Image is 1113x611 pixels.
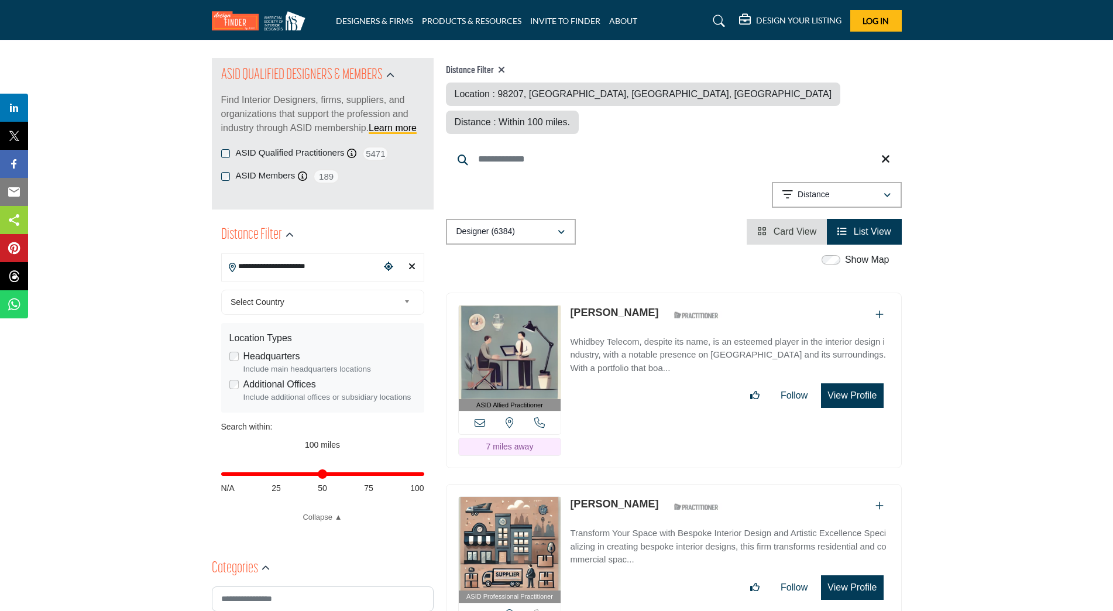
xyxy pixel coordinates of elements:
a: Whidbey Telecom, despite its name, is an esteemed player in the interior design industry, with a ... [570,328,889,375]
p: Designer (6384) [456,226,515,238]
label: ASID Qualified Practitioners [236,146,345,160]
p: Heidi Beegle [570,305,658,321]
a: INVITE TO FINDER [530,16,600,26]
span: Card View [774,226,817,236]
p: Distance [798,189,829,201]
h5: DESIGN YOUR LISTING [756,15,841,26]
h4: Distance Filter [446,65,902,77]
p: Find Interior Designers, firms, suppliers, and organizations that support the profession and indu... [221,93,424,135]
p: Jeffrey Nagel [570,496,658,512]
label: Additional Offices [243,377,316,392]
a: View Card [757,226,816,236]
span: 7 miles away [486,442,533,451]
div: DESIGN YOUR LISTING [739,14,841,28]
a: Search [702,12,733,30]
span: Log In [863,16,889,26]
input: Search Location [222,255,380,278]
div: Choose your current location [380,255,397,280]
div: Include main headquarters locations [243,363,416,375]
span: 189 [313,169,339,184]
li: Card View [747,219,827,245]
span: 5471 [362,146,389,161]
a: [PERSON_NAME] [570,307,658,318]
div: Location Types [229,331,416,345]
img: Jeffrey Nagel [459,497,561,591]
a: [PERSON_NAME] [570,498,658,510]
li: List View [827,219,901,245]
input: ASID Members checkbox [221,172,230,181]
button: Follow [773,576,815,599]
a: Add To List [875,310,884,320]
h2: Categories [212,558,258,579]
span: ASID Allied Practitioner [476,400,543,410]
a: PRODUCTS & RESOURCES [422,16,521,26]
span: N/A [221,482,235,495]
span: 25 [272,482,281,495]
p: Transform Your Space with Bespoke Interior Design and Artistic Excellence Specializing in creatin... [570,527,889,567]
h2: Distance Filter [221,225,282,246]
p: Whidbey Telecom, despite its name, is an esteemed player in the interior design industry, with a ... [570,335,889,375]
button: Like listing [743,576,767,599]
span: 75 [364,482,373,495]
a: Collapse ▲ [221,512,424,523]
input: ASID Qualified Practitioners checkbox [221,149,230,158]
label: Headquarters [243,349,300,363]
div: Search within: [221,421,424,433]
img: ASID Qualified Practitioners Badge Icon [669,499,722,514]
button: Follow [773,384,815,407]
label: Show Map [845,253,889,267]
a: DESIGNERS & FIRMS [336,16,413,26]
button: Like listing [743,384,767,407]
button: Designer (6384) [446,219,576,245]
span: 50 [318,482,327,495]
span: Location : 98207, [GEOGRAPHIC_DATA], [GEOGRAPHIC_DATA], [GEOGRAPHIC_DATA] [455,89,832,99]
a: ABOUT [609,16,637,26]
img: Site Logo [212,11,311,30]
a: Learn more [369,123,417,133]
a: ASID Allied Practitioner [459,305,561,411]
img: Heidi Beegle [459,305,561,399]
button: View Profile [821,575,883,600]
span: List View [854,226,891,236]
h2: ASID QUALIFIED DESIGNERS & MEMBERS [221,65,383,86]
button: View Profile [821,383,883,408]
button: Log In [850,10,902,32]
span: ASID Professional Practitioner [466,592,553,602]
input: Search Keyword [446,145,902,173]
a: ASID Professional Practitioner [459,497,561,603]
label: ASID Members [236,169,296,183]
span: 100 miles [305,440,340,449]
span: Distance : Within 100 miles. [455,117,570,127]
span: 100 [410,482,424,495]
a: Transform Your Space with Bespoke Interior Design and Artistic Excellence Specializing in creatin... [570,520,889,567]
a: Add To List [875,501,884,511]
button: Distance [772,182,902,208]
a: View List [837,226,891,236]
div: Clear search location [403,255,421,280]
div: Include additional offices or subsidiary locations [243,392,416,403]
img: ASID Qualified Practitioners Badge Icon [669,308,722,322]
span: Select Country [231,295,399,309]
